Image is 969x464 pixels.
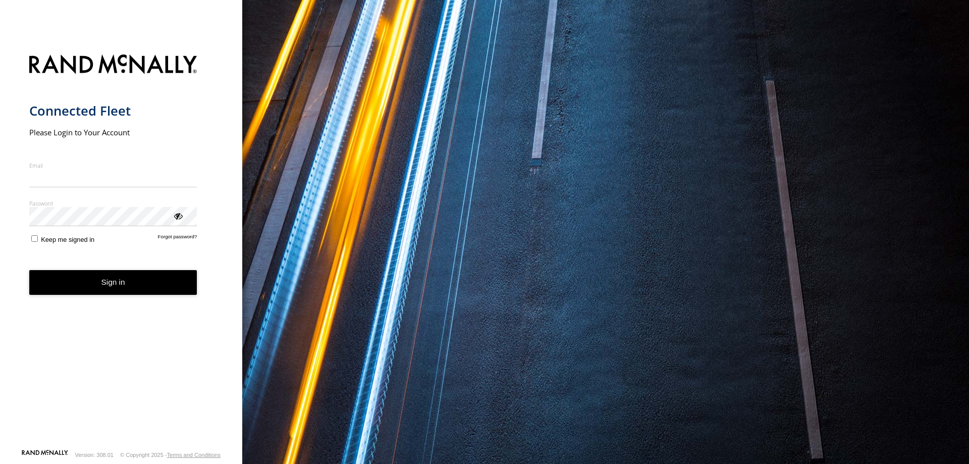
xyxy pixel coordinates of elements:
[29,53,197,78] img: Rand McNally
[31,235,38,242] input: Keep me signed in
[29,48,213,449] form: main
[120,452,221,458] div: © Copyright 2025 -
[29,270,197,295] button: Sign in
[29,162,197,169] label: Email
[29,102,197,119] h1: Connected Fleet
[29,199,197,207] label: Password
[173,211,183,221] div: ViewPassword
[75,452,114,458] div: Version: 308.01
[167,452,221,458] a: Terms and Conditions
[41,236,94,243] span: Keep me signed in
[29,127,197,137] h2: Please Login to Your Account
[158,234,197,243] a: Forgot password?
[22,450,68,460] a: Visit our Website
